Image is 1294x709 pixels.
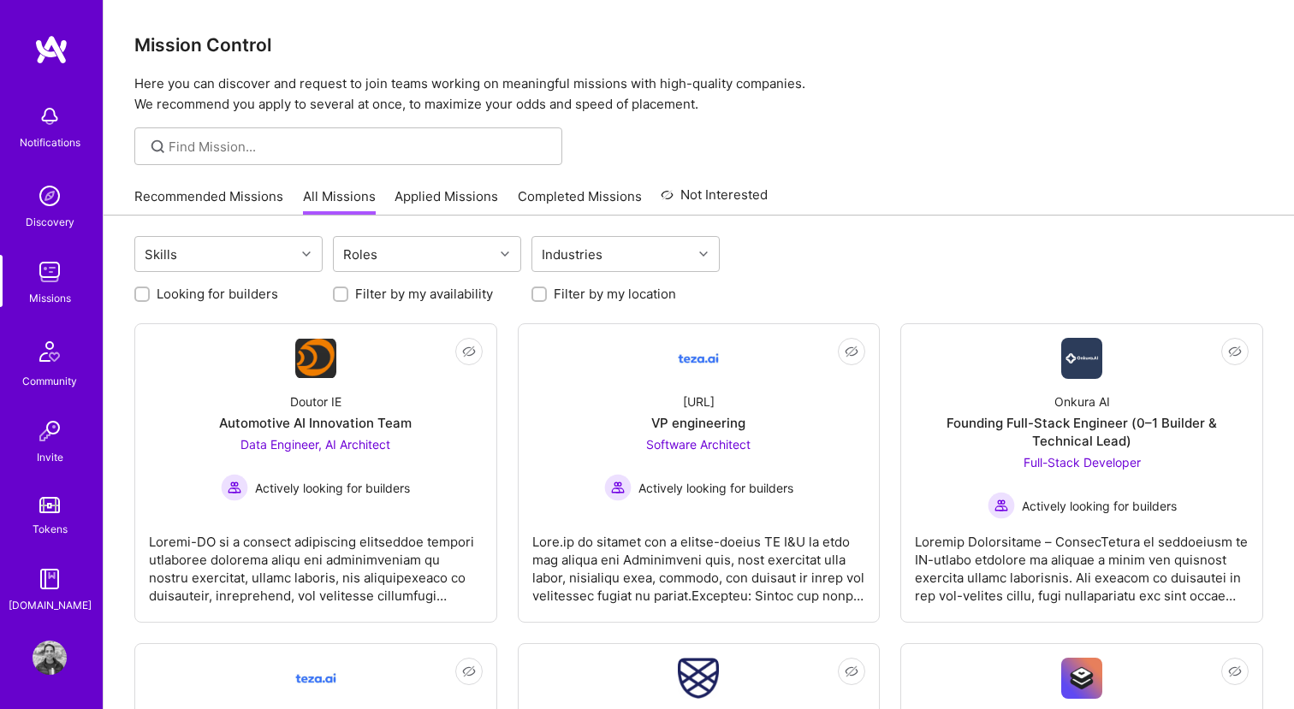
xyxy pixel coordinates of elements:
[33,255,67,289] img: teamwork
[28,641,71,675] a: User Avatar
[255,479,410,497] span: Actively looking for builders
[462,345,476,358] i: icon EyeClosed
[302,250,311,258] i: icon Chevron
[295,658,336,699] img: Company Logo
[646,437,751,452] span: Software Architect
[1228,665,1242,678] i: icon EyeClosed
[33,99,67,133] img: bell
[339,242,382,267] div: Roles
[169,138,549,156] input: Find Mission...
[134,34,1263,56] h3: Mission Control
[355,285,493,303] label: Filter by my availability
[134,74,1263,115] p: Here you can discover and request to join teams working on meaningful missions with high-quality ...
[149,519,483,605] div: Loremi-DO si a consect adipiscing elitseddoe tempori utlaboree dolorema aliqu eni adminimveniam q...
[33,179,67,213] img: discovery
[29,331,70,372] img: Community
[915,338,1249,608] a: Company LogoOnkura AIFounding Full-Stack Engineer (0–1 Builder & Technical Lead)Full-Stack Develo...
[661,185,768,216] a: Not Interested
[140,242,181,267] div: Skills
[1022,497,1177,515] span: Actively looking for builders
[604,474,632,501] img: Actively looking for builders
[988,492,1015,519] img: Actively looking for builders
[532,519,866,605] div: Lore.ip do sitamet con a elitse-doeius TE I&U la etdo mag aliqua eni Adminimveni quis, nost exerc...
[33,520,68,538] div: Tokens
[1061,338,1102,379] img: Company Logo
[303,187,376,216] a: All Missions
[678,338,719,379] img: Company Logo
[537,242,607,267] div: Industries
[845,665,858,678] i: icon EyeClosed
[683,393,715,411] div: [URL]
[22,372,77,390] div: Community
[651,414,745,432] div: VP engineering
[148,137,168,157] i: icon SearchGrey
[699,250,708,258] i: icon Chevron
[915,414,1249,450] div: Founding Full-Stack Engineer (0–1 Builder & Technical Lead)
[915,519,1249,605] div: Loremip Dolorsitame – ConsecTetura el seddoeiusm te IN-utlabo etdolore ma aliquae a minim ven qui...
[295,339,336,378] img: Company Logo
[518,187,642,216] a: Completed Missions
[37,448,63,466] div: Invite
[678,658,719,699] img: Company Logo
[39,497,60,513] img: tokens
[9,596,92,614] div: [DOMAIN_NAME]
[638,479,793,497] span: Actively looking for builders
[462,665,476,678] i: icon EyeClosed
[219,414,412,432] div: Automotive AI Innovation Team
[33,641,67,675] img: User Avatar
[33,562,67,596] img: guide book
[26,213,74,231] div: Discovery
[240,437,390,452] span: Data Engineer, AI Architect
[1024,455,1141,470] span: Full-Stack Developer
[20,133,80,151] div: Notifications
[290,393,341,411] div: Doutor IE
[34,34,68,65] img: logo
[395,187,498,216] a: Applied Missions
[149,338,483,608] a: Company LogoDoutor IEAutomotive AI Innovation TeamData Engineer, AI Architect Actively looking fo...
[845,345,858,358] i: icon EyeClosed
[554,285,676,303] label: Filter by my location
[134,187,283,216] a: Recommended Missions
[1061,658,1102,699] img: Company Logo
[1054,393,1110,411] div: Onkura AI
[501,250,509,258] i: icon Chevron
[221,474,248,501] img: Actively looking for builders
[157,285,278,303] label: Looking for builders
[532,338,866,608] a: Company Logo[URL]VP engineeringSoftware Architect Actively looking for buildersActively looking f...
[33,414,67,448] img: Invite
[1228,345,1242,358] i: icon EyeClosed
[29,289,71,307] div: Missions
